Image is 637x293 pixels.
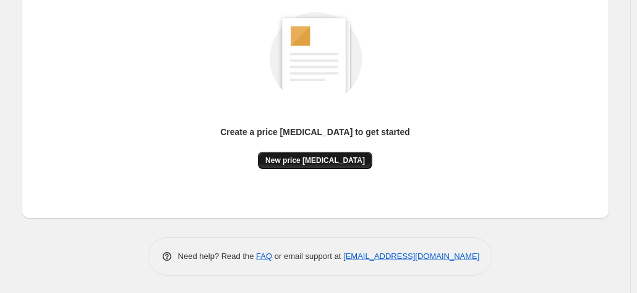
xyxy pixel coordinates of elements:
span: New price [MEDICAL_DATA] [265,155,365,165]
span: or email support at [272,251,343,261]
span: Need help? Read the [178,251,257,261]
a: [EMAIL_ADDRESS][DOMAIN_NAME] [343,251,479,261]
a: FAQ [256,251,272,261]
button: New price [MEDICAL_DATA] [258,152,372,169]
p: Create a price [MEDICAL_DATA] to get started [220,126,410,138]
